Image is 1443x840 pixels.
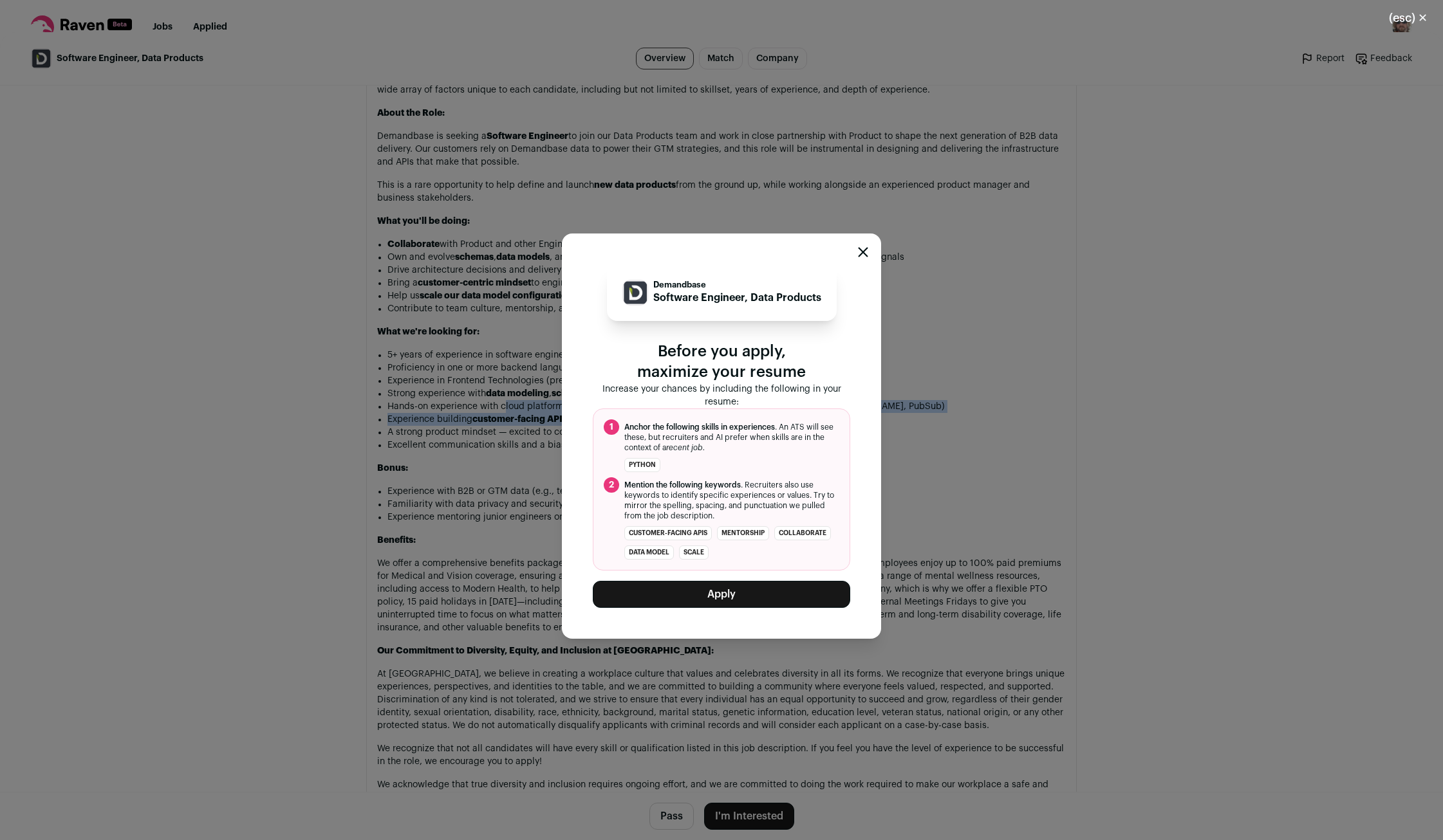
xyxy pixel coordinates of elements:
button: Apply [593,581,850,608]
li: data model [624,545,674,560]
span: . An ATS will see these, but recruiters and AI prefer when skills are in the context of a [624,422,839,453]
img: 77f27f07039bd95364404787f3dea40ab785f128c721bf41e4d0969805d53d5e.png [623,280,647,306]
span: 2 [604,477,619,493]
li: collaborate [774,526,831,540]
p: Before you apply, maximize your resume [593,342,850,383]
p: Demandbase [653,280,821,290]
i: recent job. [666,444,705,452]
li: customer-facing APIs [624,526,712,540]
li: mentorship [717,526,769,540]
span: Anchor the following skills in experiences [624,423,775,431]
span: 1 [604,419,619,435]
span: . Recruiters also use keywords to identify specific experiences or values. Try to mirror the spel... [624,480,839,521]
button: Close modal [1373,4,1443,32]
p: Increase your chances by including the following in your resume: [593,383,850,408]
p: Software Engineer, Data Products [653,290,821,306]
li: scale [679,545,709,560]
span: Mention the following keywords [624,481,741,489]
button: Close modal [858,247,868,257]
li: Python [624,458,660,472]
